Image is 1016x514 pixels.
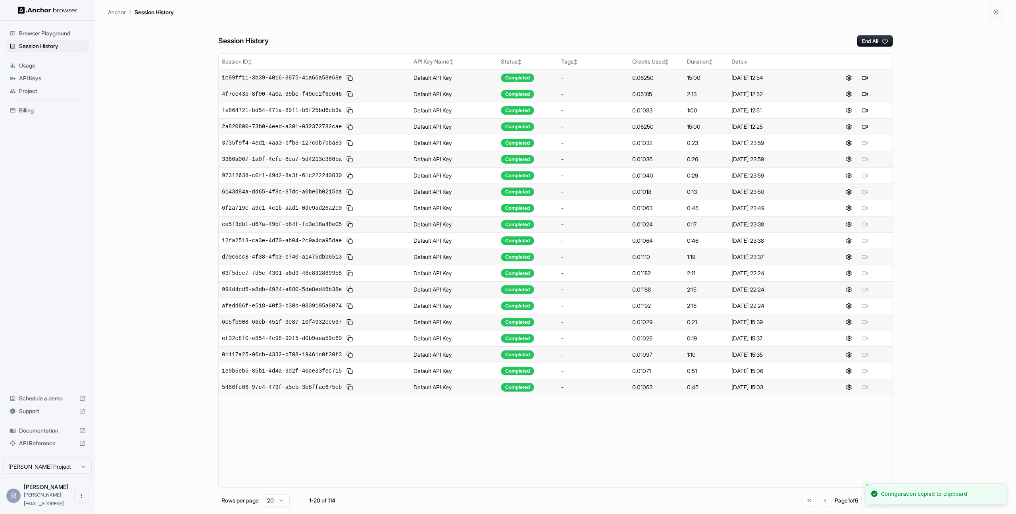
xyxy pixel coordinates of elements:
div: 1:19 [687,253,725,261]
div: 0.01024 [632,220,681,228]
div: [DATE] 23:38 [731,220,818,228]
div: [DATE] 12:52 [731,90,818,98]
td: Default API Key [410,70,498,86]
div: Completed [501,106,534,115]
div: 1:00 [687,106,725,114]
td: Default API Key [410,298,498,314]
td: Default API Key [410,86,498,102]
div: Project [6,85,89,97]
div: [DATE] 15:03 [731,383,818,391]
span: ↓ [744,59,748,65]
div: - [561,237,626,245]
div: [DATE] 15:35 [731,351,818,359]
td: Default API Key [410,249,498,265]
div: 0.01040 [632,172,681,180]
span: Usage [19,62,85,70]
div: 0:23 [687,139,725,147]
div: - [561,302,626,310]
div: 0.01032 [632,139,681,147]
div: 0:13 [687,188,725,196]
div: 0.01064 [632,237,681,245]
span: roy@getlira.ai [24,492,64,506]
div: 0:45 [687,383,725,391]
div: Tags [561,58,626,66]
span: fe864721-bd54-471a-89f1-b5f25bd6cb3a [222,106,342,114]
div: [DATE] 15:37 [731,334,818,342]
div: - [561,351,626,359]
span: 1e9b5eb5-85b1-4d4a-9d2f-40ce33fec715 [222,367,342,375]
span: 1c89ff11-3b39-4016-8875-41a66a58e68e [222,74,342,82]
div: API Reference [6,437,89,450]
div: Date [731,58,818,66]
div: 0.06250 [632,123,681,131]
div: Completed [501,253,534,261]
div: [DATE] 23:37 [731,253,818,261]
span: 6c5fb908-66cb-451f-9e87-10f4932ec597 [222,318,342,326]
span: Roy Shachar [24,483,68,490]
div: 0:29 [687,172,725,180]
div: Completed [501,334,534,343]
div: Page 1 of 6 [835,497,858,504]
div: 0:46 [687,237,725,245]
div: 0.01029 [632,318,681,326]
div: Schedule a demo [6,392,89,405]
td: Default API Key [410,135,498,151]
div: Session History [6,40,89,52]
span: Support [19,407,76,415]
div: [DATE] 23:49 [731,204,818,212]
div: 1-20 of 114 [302,497,342,504]
td: Default API Key [410,118,498,135]
p: Rows per page [221,497,259,504]
img: Anchor Logo [18,6,77,14]
td: Default API Key [410,184,498,200]
div: 0.01182 [632,269,681,277]
div: 0:45 [687,204,725,212]
div: - [561,220,626,228]
div: [DATE] 22:24 [731,269,818,277]
td: Default API Key [410,265,498,281]
td: Default API Key [410,314,498,330]
div: 0:26 [687,155,725,163]
span: afedd86f-e518-40f3-b30b-0839195a8074 [222,302,342,310]
div: Duration [687,58,725,66]
div: 2:13 [687,90,725,98]
div: 0.05185 [632,90,681,98]
td: Default API Key [410,102,498,118]
td: Default API Key [410,330,498,346]
div: [DATE] 23:50 [731,188,818,196]
div: [DATE] 23:38 [731,237,818,245]
td: Default API Key [410,281,498,298]
span: Session History [19,42,85,50]
div: Completed [501,236,534,245]
td: Default API Key [410,346,498,363]
td: Default API Key [410,151,498,167]
div: Completed [501,367,534,375]
span: ↕ [248,59,252,65]
td: Default API Key [410,363,498,379]
div: - [561,172,626,180]
div: 15:00 [687,123,725,131]
div: [DATE] 12:51 [731,106,818,114]
div: [DATE] 23:59 [731,155,818,163]
div: R [6,489,21,503]
span: ↕ [449,59,453,65]
div: - [561,286,626,294]
span: ↕ [518,59,521,65]
p: Anchor [108,8,126,16]
div: 0.01063 [632,204,681,212]
div: 0.01063 [632,383,681,391]
div: Completed [501,350,534,359]
div: Completed [501,204,534,213]
div: 0.01071 [632,367,681,375]
span: API Keys [19,74,85,82]
span: ce5f3db1-d67a-49bf-b84f-fc3e18a48e05 [222,220,342,228]
span: 6143d84a-dd65-4f8c-87dc-a0be6b0215ba [222,188,342,196]
div: 0:51 [687,367,725,375]
div: 0:17 [687,220,725,228]
span: Documentation [19,427,76,435]
td: Default API Key [410,232,498,249]
div: Billing [6,104,89,117]
div: [DATE] 23:59 [731,172,818,180]
div: Completed [501,318,534,327]
div: Completed [501,155,534,164]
